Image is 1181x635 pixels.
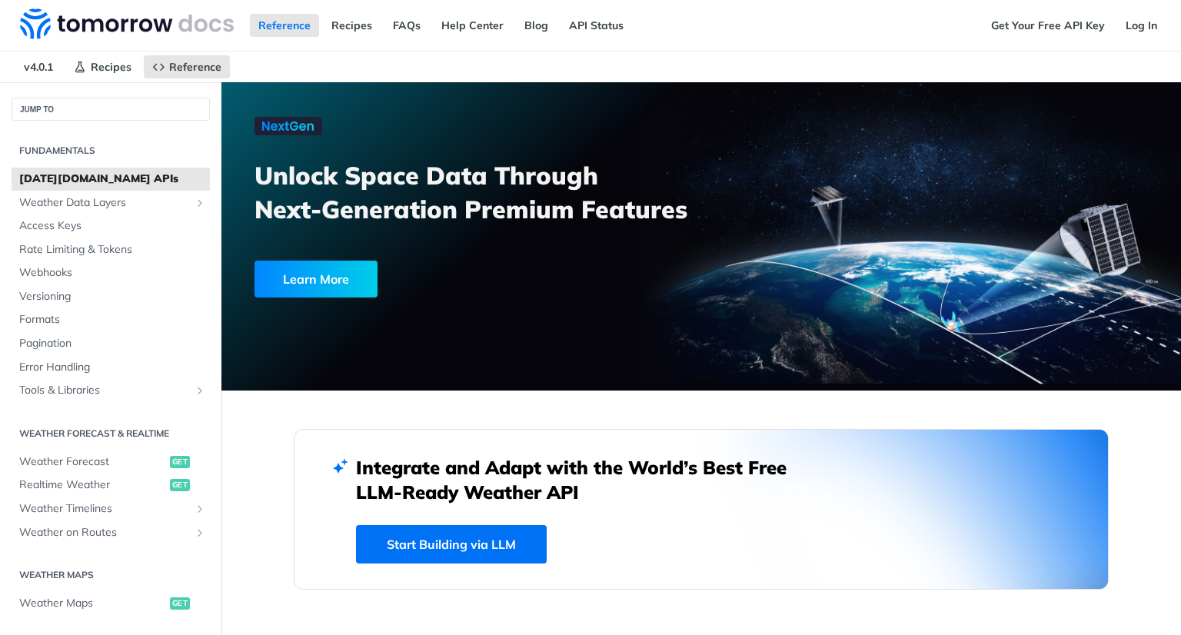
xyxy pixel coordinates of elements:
button: Show subpages for Tools & Libraries [194,384,206,397]
span: Tools & Libraries [19,383,190,398]
span: Weather Timelines [19,501,190,517]
a: Learn More [254,261,625,298]
a: Versioning [12,285,210,308]
span: Error Handling [19,360,206,375]
span: Access Keys [19,218,206,234]
h3: Unlock Space Data Through Next-Generation Premium Features [254,158,718,226]
a: Weather on RoutesShow subpages for Weather on Routes [12,521,210,544]
a: Realtime Weatherget [12,474,210,497]
span: get [170,479,190,491]
a: Get Your Free API Key [983,14,1113,37]
a: Reference [144,55,230,78]
a: Recipes [323,14,381,37]
a: Start Building via LLM [356,525,547,564]
a: Formats [12,308,210,331]
span: Versioning [19,289,206,304]
h2: Weather Maps [12,568,210,582]
div: Learn More [254,261,378,298]
span: v4.0.1 [15,55,62,78]
a: Access Keys [12,214,210,238]
button: JUMP TO [12,98,210,121]
h2: Fundamentals [12,144,210,158]
a: Rate Limiting & Tokens [12,238,210,261]
span: Weather Maps [19,596,166,611]
span: get [170,456,190,468]
span: get [170,597,190,610]
a: FAQs [384,14,429,37]
span: Pagination [19,336,206,351]
a: [DATE][DOMAIN_NAME] APIs [12,168,210,191]
a: Weather Data LayersShow subpages for Weather Data Layers [12,191,210,214]
img: Tomorrow.io Weather API Docs [20,8,234,39]
a: API Status [561,14,632,37]
img: NextGen [254,117,322,135]
h2: Integrate and Adapt with the World’s Best Free LLM-Ready Weather API [356,455,810,504]
a: Reference [250,14,319,37]
a: Blog [516,14,557,37]
span: Weather Forecast [19,454,166,470]
span: Weather on Routes [19,525,190,540]
span: Formats [19,312,206,327]
a: Help Center [433,14,512,37]
span: Realtime Weather [19,477,166,493]
span: Webhooks [19,265,206,281]
a: Weather TimelinesShow subpages for Weather Timelines [12,497,210,520]
span: [DATE][DOMAIN_NAME] APIs [19,171,206,187]
a: Weather Forecastget [12,450,210,474]
span: Recipes [91,60,131,74]
a: Error Handling [12,356,210,379]
a: Log In [1117,14,1166,37]
a: Webhooks [12,261,210,284]
span: Weather Data Layers [19,195,190,211]
a: Recipes [65,55,140,78]
span: Reference [169,60,221,74]
a: Weather Mapsget [12,592,210,615]
a: Pagination [12,332,210,355]
h2: Weather Forecast & realtime [12,427,210,441]
span: Rate Limiting & Tokens [19,242,206,258]
button: Show subpages for Weather Timelines [194,503,206,515]
button: Show subpages for Weather on Routes [194,527,206,539]
button: Show subpages for Weather Data Layers [194,197,206,209]
a: Tools & LibrariesShow subpages for Tools & Libraries [12,379,210,402]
